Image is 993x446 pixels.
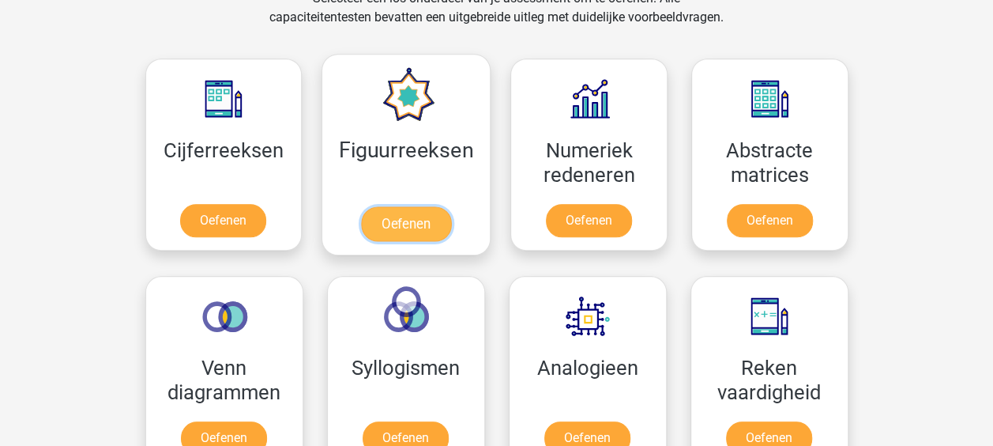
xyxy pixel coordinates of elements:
[546,204,632,237] a: Oefenen
[727,204,813,237] a: Oefenen
[180,204,266,237] a: Oefenen
[361,206,451,241] a: Oefenen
